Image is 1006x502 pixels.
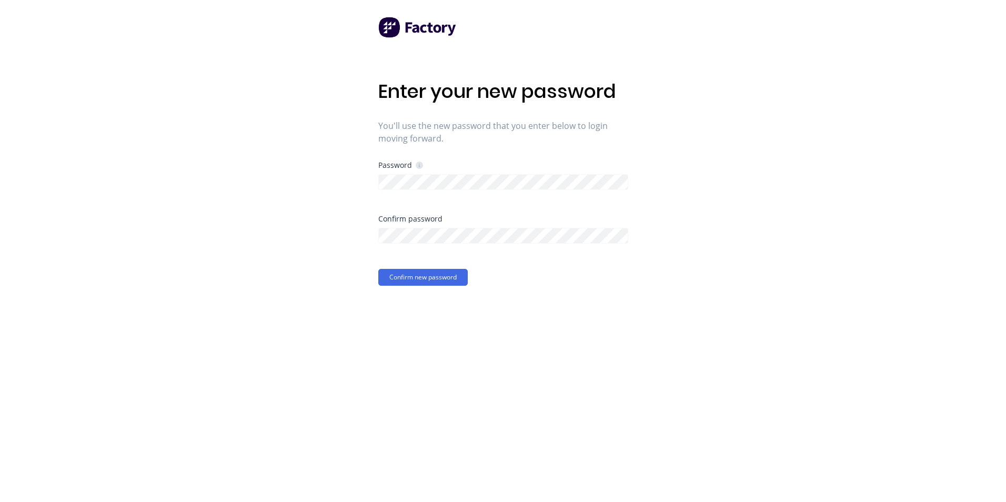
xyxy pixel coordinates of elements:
h1: Enter your new password [378,80,628,103]
button: Confirm new password [378,269,468,286]
span: You'll use the new password that you enter below to login moving forward. [378,119,628,145]
div: Confirm password [378,215,628,223]
div: Password [378,160,423,170]
img: Factory [378,17,457,38]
